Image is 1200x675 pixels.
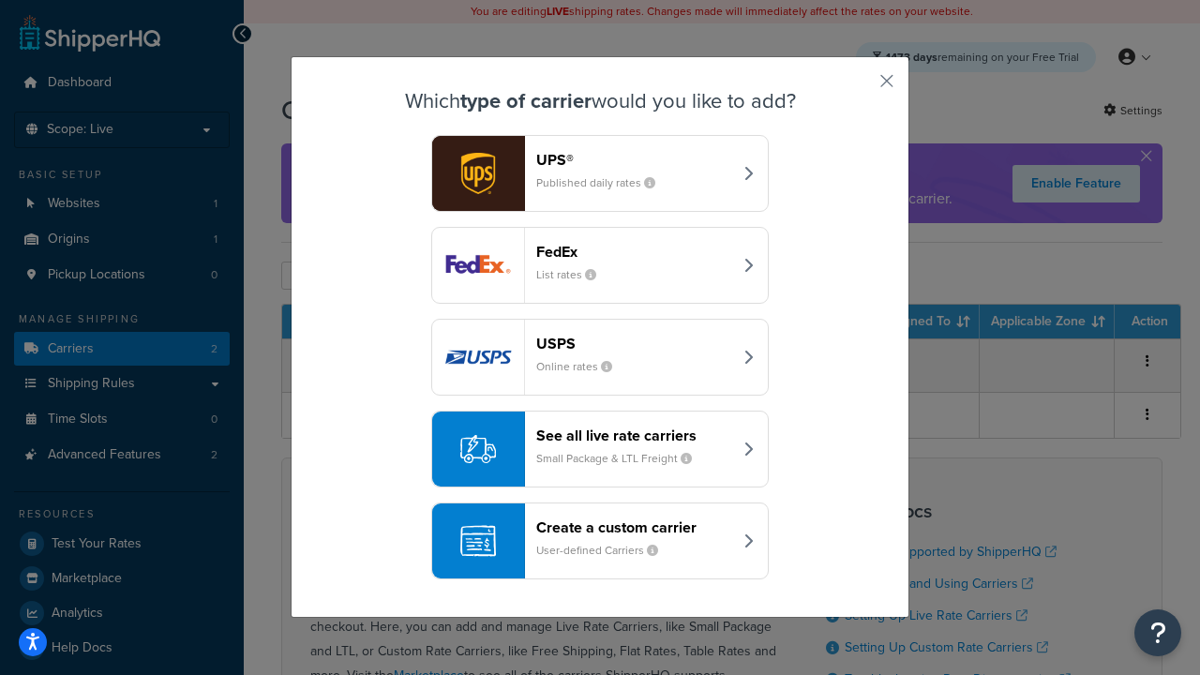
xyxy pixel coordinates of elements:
img: ups logo [432,136,524,211]
small: List rates [536,266,611,283]
small: Small Package & LTL Freight [536,450,707,467]
img: fedEx logo [432,228,524,303]
button: See all live rate carriersSmall Package & LTL Freight [431,411,769,487]
h3: Which would you like to add? [338,90,862,112]
small: Online rates [536,358,627,375]
small: User-defined Carriers [536,542,673,559]
header: FedEx [536,243,732,261]
small: Published daily rates [536,174,670,191]
img: icon-carrier-custom-c93b8a24.svg [460,523,496,559]
button: Create a custom carrierUser-defined Carriers [431,502,769,579]
button: Open Resource Center [1134,609,1181,656]
button: ups logoUPS®Published daily rates [431,135,769,212]
button: fedEx logoFedExList rates [431,227,769,304]
img: icon-carrier-liverate-becf4550.svg [460,431,496,467]
header: Create a custom carrier [536,518,732,536]
header: USPS [536,335,732,352]
header: See all live rate carriers [536,427,732,444]
header: UPS® [536,151,732,169]
strong: type of carrier [460,85,592,116]
img: usps logo [432,320,524,395]
button: usps logoUSPSOnline rates [431,319,769,396]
